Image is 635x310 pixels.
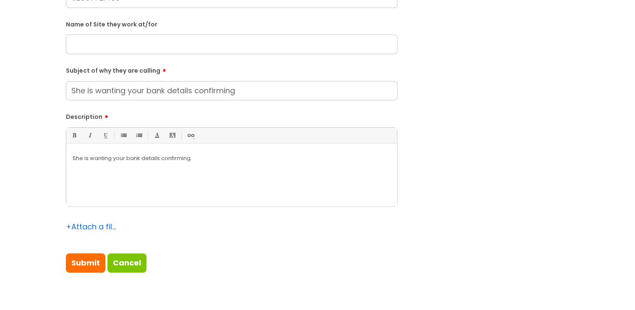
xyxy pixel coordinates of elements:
[84,130,95,141] a: Italic (Ctrl-I)
[185,130,196,141] a: Link
[66,221,71,232] span: +
[66,19,397,28] label: Name of Site they work at/for
[66,253,105,273] input: Submit
[118,130,128,141] a: • Unordered List (Ctrl-Shift-7)
[69,130,79,141] a: Bold (Ctrl-B)
[152,130,162,141] a: Font Color
[167,130,178,141] a: Back Color
[66,220,116,234] div: Attach a file
[100,130,110,141] a: Underline(Ctrl-U)
[66,110,397,121] label: Description
[73,155,391,162] p: She is wanting your bank details confirming.
[66,64,397,74] label: Subject of why they are calling
[133,130,144,141] a: 1. Ordered List (Ctrl-Shift-8)
[107,253,146,273] a: Cancel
